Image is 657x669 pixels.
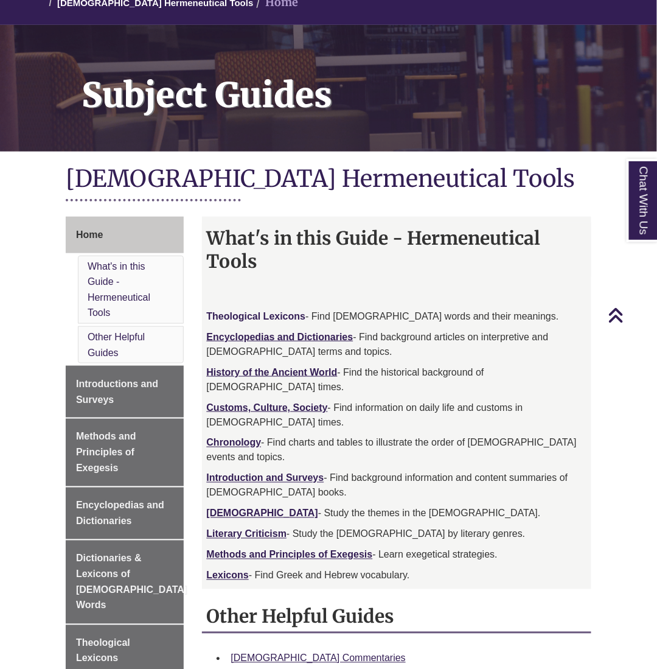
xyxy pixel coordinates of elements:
[207,527,587,542] p: - Study the [DEMOGRAPHIC_DATA] by literary genres.
[202,601,592,634] h2: Other Helpful Guides
[202,223,592,276] h2: What's in this Guide - Hermeneutical Tools
[207,506,587,521] p: - Study the themes in the [DEMOGRAPHIC_DATA].
[207,438,262,448] a: Chronology
[207,570,249,581] a: Lexicons
[66,217,184,253] a: Home
[76,432,136,473] span: Methods and Principles of Exegesis
[207,473,324,483] a: Introduction and Surveys
[68,25,657,136] h1: Subject Guides
[88,261,150,318] a: What's in this Guide - Hermeneutical Tools
[231,653,406,664] a: [DEMOGRAPHIC_DATA] Commentaries
[66,419,184,486] a: Methods and Principles of Exegesis
[66,541,184,623] a: Dictionaries & Lexicons of [DEMOGRAPHIC_DATA] Words
[207,508,318,519] a: [DEMOGRAPHIC_DATA]
[207,330,587,359] p: - Find background articles on interpretive and [DEMOGRAPHIC_DATA] terms and topics.
[207,529,287,539] a: Literary Criticism
[76,638,130,664] span: Theological Lexicons
[207,367,338,377] a: History of the Ancient World
[76,229,103,240] span: Home
[207,548,587,562] p: - Learn exegetical strategies.
[207,471,587,500] p: - Find background information and content summaries of [DEMOGRAPHIC_DATA] books.
[76,379,158,405] span: Introductions and Surveys
[207,365,587,394] p: - Find the historical background of [DEMOGRAPHIC_DATA] times.
[207,332,353,342] a: Encyclopedias and Dictionaries
[66,488,184,539] a: Encyclopedias and Dictionaries
[207,309,587,324] p: - Find [DEMOGRAPHIC_DATA] words and their meanings.
[207,550,373,560] a: Methods and Principles of Exegesis
[207,436,587,465] p: - Find charts and tables to illustrate the order of [DEMOGRAPHIC_DATA] events and topics.
[207,311,306,321] a: Theological Lexicons
[76,553,187,611] span: Dictionaries & Lexicons of [DEMOGRAPHIC_DATA] Words
[608,307,654,323] a: Back to Top
[207,569,587,583] p: - Find Greek and Hebrew vocabulary.
[66,164,591,196] h1: [DEMOGRAPHIC_DATA] Hermeneutical Tools
[76,500,164,527] span: Encyclopedias and Dictionaries
[88,332,145,358] a: Other Helpful Guides
[207,402,328,413] a: Customs, Culture, Society
[207,401,587,430] p: - Find information on daily life and customs in [DEMOGRAPHIC_DATA] times.
[66,366,184,418] a: Introductions and Surveys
